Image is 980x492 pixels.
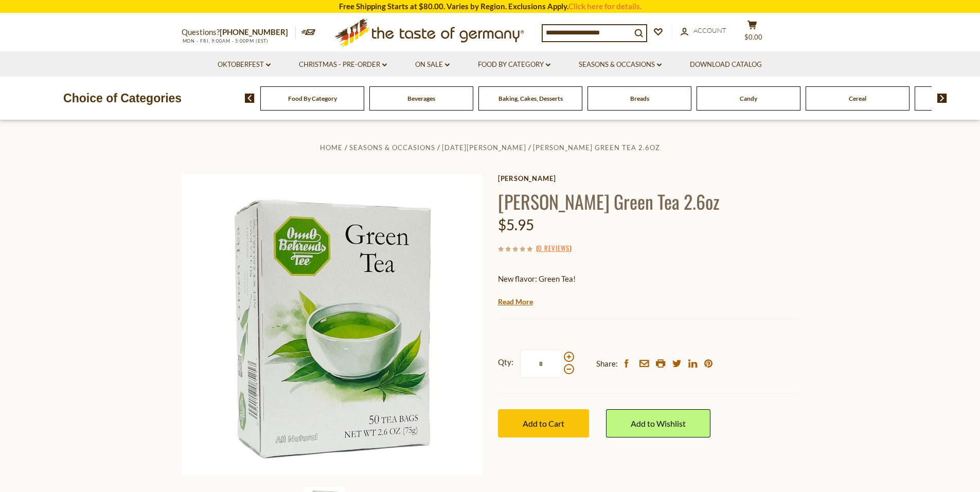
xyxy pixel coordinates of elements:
[498,293,799,306] p: [PERSON_NAME] is noted as all natural, herbal tea which is also caffeine free.
[579,59,662,70] a: Seasons & Occasions
[849,95,866,102] a: Cereal
[442,143,526,152] a: [DATE][PERSON_NAME]
[740,95,757,102] a: Candy
[568,2,642,11] a: Click here for details.
[220,27,288,37] a: [PHONE_NUMBER]
[320,143,343,152] a: Home
[349,143,435,152] a: Seasons & Occasions
[218,59,271,70] a: Oktoberfest
[299,59,387,70] a: Christmas - PRE-ORDER
[744,33,762,41] span: $0.00
[245,94,255,103] img: previous arrow
[693,26,726,34] span: Account
[606,409,710,438] a: Add to Wishlist
[498,272,799,285] p: New flavor: Green Tea!
[498,216,534,233] span: $5.95
[407,95,435,102] a: Beverages
[498,356,513,369] strong: Qty:
[498,297,533,307] a: Read More
[520,350,562,378] input: Qty:
[415,59,450,70] a: On Sale
[288,95,337,102] a: Food By Category
[630,95,649,102] a: Breads
[498,174,799,183] a: [PERSON_NAME]
[498,409,589,438] button: Add to Cart
[182,26,296,39] p: Questions?
[536,243,572,253] span: ( )
[690,59,762,70] a: Download Catalog
[498,190,799,213] h1: [PERSON_NAME] Green Tea 2.6oz
[538,243,569,254] a: 0 Reviews
[533,143,660,152] a: [PERSON_NAME] Green Tea 2.6oz
[182,174,483,475] img: Onno Behrends Green Tea
[182,38,269,44] span: MON - FRI, 9:00AM - 5:00PM (EST)
[523,418,564,428] span: Add to Cart
[478,59,550,70] a: Food By Category
[596,357,618,370] span: Share:
[937,94,947,103] img: next arrow
[498,95,563,102] a: Baking, Cakes, Desserts
[681,25,726,37] a: Account
[737,20,768,46] button: $0.00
